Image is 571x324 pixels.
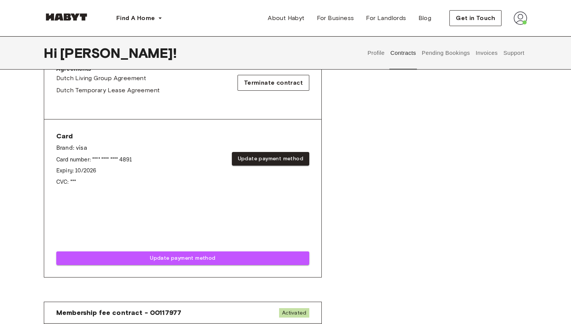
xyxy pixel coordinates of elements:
[268,14,304,23] span: About Habyt
[244,78,303,87] span: Terminate contract
[56,308,181,317] span: Membership fee contract - 00117977
[56,167,132,175] p: Expiry: 10 / 2026
[365,36,527,70] div: user profile tabs
[56,86,160,95] a: Dutch Temporary Lease Agreement
[56,74,146,83] span: Dutch Living Group Agreement
[360,11,412,26] a: For Landlords
[317,14,354,23] span: For Business
[44,45,60,61] span: Hi
[238,75,309,91] button: Terminate contract
[56,132,132,141] span: Card
[56,251,309,265] button: Update payment method
[311,11,360,26] a: For Business
[456,14,495,23] span: Get in Touch
[232,152,309,166] button: Update payment method
[502,36,525,70] button: Support
[412,11,438,26] a: Blog
[110,11,168,26] button: Find A Home
[279,308,309,318] span: Activated
[366,14,406,23] span: For Landlords
[367,36,386,70] button: Profile
[44,13,89,21] img: Habyt
[60,45,177,61] span: [PERSON_NAME] !
[116,14,155,23] span: Find A Home
[514,11,527,25] img: avatar
[389,36,417,70] button: Contracts
[449,10,502,26] button: Get in Touch
[262,11,310,26] a: About Habyt
[475,36,498,70] button: Invoices
[418,14,432,23] span: Blog
[56,144,132,153] p: Brand: visa
[56,74,160,83] a: Dutch Living Group Agreement
[55,197,311,246] iframe: Secure payment input frame
[421,36,471,70] button: Pending Bookings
